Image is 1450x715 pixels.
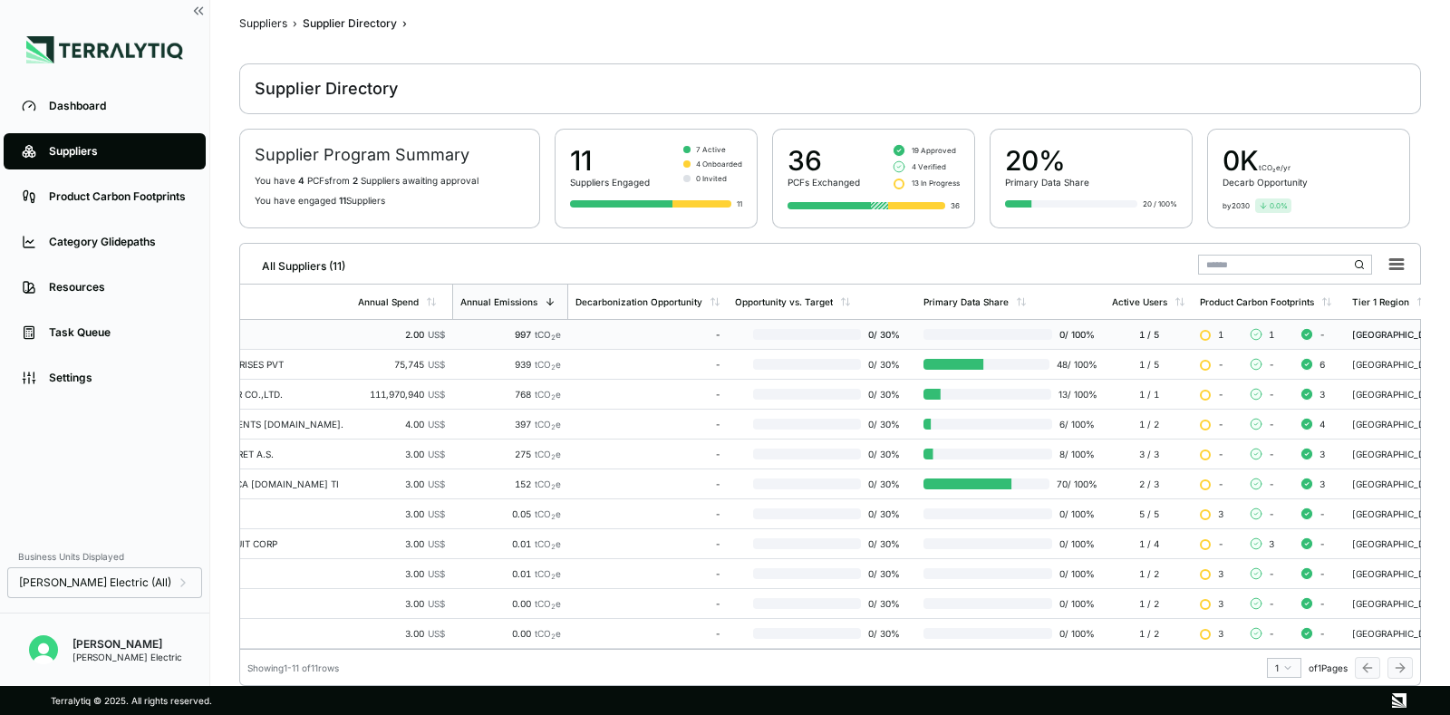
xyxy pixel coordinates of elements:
sub: 2 [551,333,556,342]
span: - [1269,598,1274,609]
div: Suppliers Engaged [570,177,650,188]
div: 20 / 100% [1143,198,1177,209]
p: You have engaged Suppliers [255,195,525,206]
div: 2.00 [358,329,445,340]
span: 0 / 100 % [1052,568,1097,579]
span: tCO e [535,568,561,579]
div: 3.00 [358,538,445,549]
div: - [575,389,720,400]
span: 0 / 100 % [1052,538,1097,549]
div: 1 / 2 [1112,598,1185,609]
span: 3 [1218,508,1223,519]
div: 5 / 5 [1112,508,1185,519]
div: 11 [737,198,742,209]
span: 4 [298,175,304,186]
span: - [1218,389,1223,400]
span: tCO e [535,508,561,519]
span: - [1269,359,1274,370]
span: - [1269,449,1274,459]
span: - [1319,538,1325,549]
span: tCO e [535,598,561,609]
span: 3 [1269,538,1274,549]
div: 1 [1275,662,1293,673]
span: 6 [1319,359,1325,370]
span: tCO e [535,478,561,489]
div: 3 / 3 [1112,449,1185,459]
sub: 2 [551,513,556,521]
span: 0 / 30 % [861,508,909,519]
div: - [575,598,720,609]
span: 0 / 30 % [861,389,909,400]
span: tCO e [535,389,561,400]
span: US$ [428,449,445,459]
span: 7 Active [696,144,726,155]
sub: 2 [551,543,556,551]
div: Dashboard [49,99,188,113]
div: Supplier Directory [303,16,397,31]
span: [PERSON_NAME] Electric (All) [19,575,171,590]
span: US$ [428,628,445,639]
span: 19 Approved [912,145,956,156]
span: - [1319,329,1325,340]
div: - [575,568,720,579]
div: Product Carbon Footprints [49,189,188,204]
div: 1 / 5 [1112,329,1185,340]
div: All Suppliers (11) [247,252,345,274]
span: - [1269,628,1274,639]
div: 152 [459,478,561,489]
span: tCO e [535,419,561,430]
span: 0 / 30 % [861,359,909,370]
div: 3.00 [358,508,445,519]
span: tCO e [535,329,561,340]
div: 1 / 4 [1112,538,1185,549]
span: 0 Invited [696,173,727,184]
span: 48 / 100 % [1049,359,1097,370]
div: 997 [459,329,561,340]
span: 13 In Progress [912,178,960,188]
sub: 2 [551,453,556,461]
span: 2 [353,175,358,186]
div: 939 [459,359,561,370]
div: - [575,478,720,489]
img: Jules Cordillot [29,635,58,664]
sub: 2 [551,393,556,401]
span: 0 / 30 % [861,478,909,489]
span: 3 [1218,598,1223,609]
span: 0 / 100 % [1052,598,1097,609]
span: 0 / 30 % [861,628,909,639]
span: - [1319,598,1325,609]
sub: 2 [551,363,556,372]
div: 1 / 2 [1112,568,1185,579]
span: 3 [1218,568,1223,579]
span: 6 / 100 % [1052,419,1097,430]
div: [PERSON_NAME] Electric [72,652,182,662]
sub: 2 [551,603,556,611]
div: 3.00 [358,628,445,639]
div: - [575,628,720,639]
div: 36 [951,200,960,211]
span: 3 [1319,478,1325,489]
span: 4 Verified [912,161,946,172]
div: 0.01 [459,538,561,549]
span: › [293,16,297,31]
span: 3 [1319,449,1325,459]
span: - [1319,628,1325,639]
div: 75,745 [358,359,445,370]
div: 3.00 [358,449,445,459]
div: Category Glidepaths [49,235,188,249]
span: - [1269,419,1274,430]
div: Product Carbon Footprints [1200,296,1314,307]
div: - [575,359,720,370]
div: - [575,329,720,340]
span: 0.0 % [1270,200,1288,211]
span: - [1269,478,1274,489]
span: US$ [428,419,445,430]
span: 0 / 100 % [1052,628,1097,639]
span: 0 / 30 % [861,419,909,430]
span: US$ [428,538,445,549]
span: 4 Onboarded [696,159,742,169]
div: 3.00 [358,598,445,609]
div: PCFs Exchanged [788,177,860,188]
span: 3 [1218,628,1223,639]
span: 0 / 30 % [861,538,909,549]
